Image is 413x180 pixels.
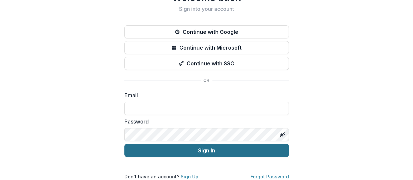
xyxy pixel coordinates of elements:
[124,57,289,70] button: Continue with SSO
[124,41,289,54] button: Continue with Microsoft
[250,174,289,179] a: Forgot Password
[124,118,285,125] label: Password
[181,174,198,179] a: Sign Up
[124,144,289,157] button: Sign In
[124,173,198,180] p: Don't have an account?
[124,91,285,99] label: Email
[124,6,289,12] h2: Sign into your account
[124,25,289,38] button: Continue with Google
[277,129,288,140] button: Toggle password visibility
